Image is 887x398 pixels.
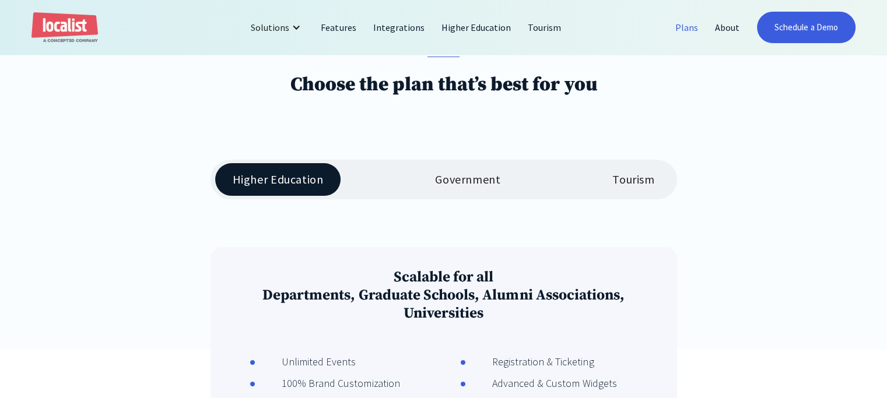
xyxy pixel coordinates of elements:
div: Registration & Ticketing [466,354,594,369]
div: Higher Education [233,172,324,186]
a: Schedule a Demo [757,12,856,43]
a: Tourism [520,13,570,41]
a: Integrations [365,13,433,41]
div: 100% Brand Customization [255,375,400,391]
a: home [31,12,98,43]
div: Domain Overview [44,69,104,76]
div: Government [435,172,500,186]
a: Plans [667,13,707,41]
a: About [707,13,748,41]
img: logo_orange.svg [19,19,28,28]
div: Solutions [242,13,313,41]
a: Higher Education [433,13,520,41]
img: tab_keywords_by_traffic_grey.svg [116,68,125,77]
img: tab_domain_overview_orange.svg [31,68,41,77]
img: website_grey.svg [19,30,28,40]
div: Solutions [251,20,289,34]
div: Keywords by Traffic [129,69,197,76]
h3: Scalable for all Departments, Graduate Schools, Alumni Associations, Universities [226,268,661,322]
h1: Choose the plan that’s best for you [290,73,597,97]
div: v 4.0.25 [33,19,57,28]
a: Features [313,13,364,41]
div: Unlimited Events [255,354,356,369]
div: Domain: [DOMAIN_NAME] [30,30,128,40]
div: Tourism [612,172,654,186]
div: Advanced & Custom Widgets [466,375,617,391]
